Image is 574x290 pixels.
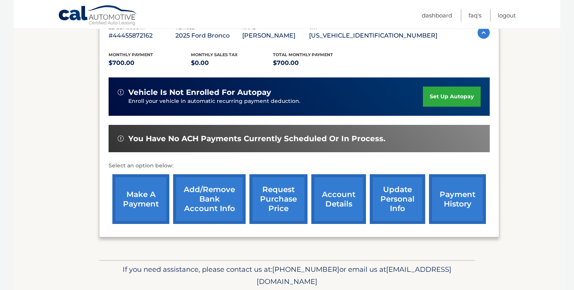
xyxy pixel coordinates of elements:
[478,27,490,39] img: accordion-active.svg
[429,174,486,224] a: payment history
[109,161,490,170] p: Select an option below:
[249,174,307,224] a: request purchase price
[272,265,339,274] span: [PHONE_NUMBER]
[112,174,169,224] a: make a payment
[423,87,481,107] a: set up autopay
[128,88,271,97] span: vehicle is not enrolled for autopay
[311,174,366,224] a: account details
[273,58,355,68] p: $700.00
[173,174,246,224] a: Add/Remove bank account info
[118,136,124,142] img: alert-white.svg
[257,265,451,286] span: [EMAIL_ADDRESS][DOMAIN_NAME]
[175,30,242,41] p: 2025 Ford Bronco
[370,174,425,224] a: update personal info
[58,5,138,27] a: Cal Automotive
[422,9,452,22] a: Dashboard
[273,52,333,57] span: Total Monthly Payment
[109,58,191,68] p: $700.00
[128,134,385,143] span: You have no ACH payments currently scheduled or in process.
[498,9,516,22] a: Logout
[242,30,309,41] p: [PERSON_NAME]
[109,52,153,57] span: Monthly Payment
[468,9,481,22] a: FAQ's
[128,97,423,106] p: Enroll your vehicle in automatic recurring payment deduction.
[309,30,437,41] p: [US_VEHICLE_IDENTIFICATION_NUMBER]
[109,30,175,41] p: #44455872162
[191,52,238,57] span: Monthly sales Tax
[104,263,470,288] p: If you need assistance, please contact us at: or email us at
[191,58,273,68] p: $0.00
[118,89,124,95] img: alert-white.svg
